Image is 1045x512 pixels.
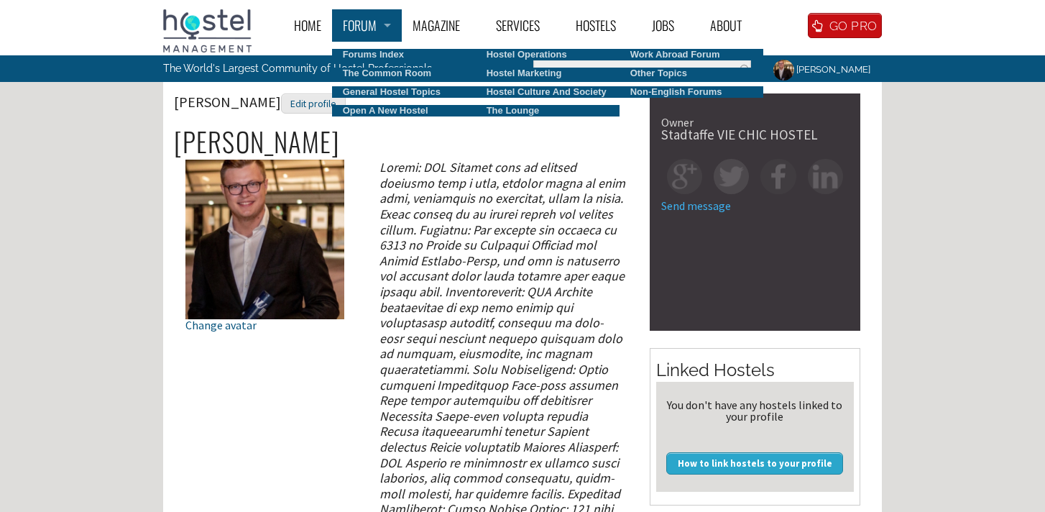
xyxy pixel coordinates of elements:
img: Hostel Management Home [163,9,252,52]
h2: [PERSON_NAME] [174,127,639,157]
div: Edit profile [281,93,346,114]
a: Services [485,9,565,42]
a: About [699,9,767,42]
a: GO PRO [808,13,882,38]
a: Hostel Operations [476,49,620,60]
a: Other Topics [620,68,763,79]
div: Change avatar [185,319,344,331]
a: Hostel Marketing [476,68,620,79]
a: Open a New Hostel [332,105,476,116]
a: Work Abroad Forum [620,49,763,60]
a: Forums Index [332,49,476,60]
a: Edit profile [281,93,346,111]
img: Yannik_AUT's picture [185,160,344,319]
a: Send message [661,198,731,213]
img: fb-square.png [760,159,796,194]
a: The Common Room [332,68,476,79]
div: Owner [661,116,849,128]
a: Magazine [402,9,485,42]
a: Jobs [641,9,699,42]
div: You don't have any hostels linked to your profile [662,399,848,422]
div: Stadtaffe VIE CHIC HOSTEL [661,128,849,142]
img: in-square.png [808,159,843,194]
a: Forum [332,9,402,42]
img: Yannik_AUT's picture [771,58,796,83]
a: Non-English Forums [620,86,763,98]
h2: Linked Hostels [656,358,854,383]
a: Change avatar [185,231,344,331]
a: Hostels [565,9,641,42]
p: The World's Largest Community of Hostel Professionals. [163,55,463,81]
img: tw-square.png [714,159,749,194]
a: Home [283,9,332,42]
a: General Hostel Topics [332,86,476,98]
a: Hostel Culture and Society [476,86,620,98]
a: How to link hostels to your profile [666,452,843,474]
img: gp-square.png [667,159,702,194]
a: [PERSON_NAME] [762,55,878,83]
span: [PERSON_NAME] [174,93,346,111]
a: The Lounge [476,105,620,116]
